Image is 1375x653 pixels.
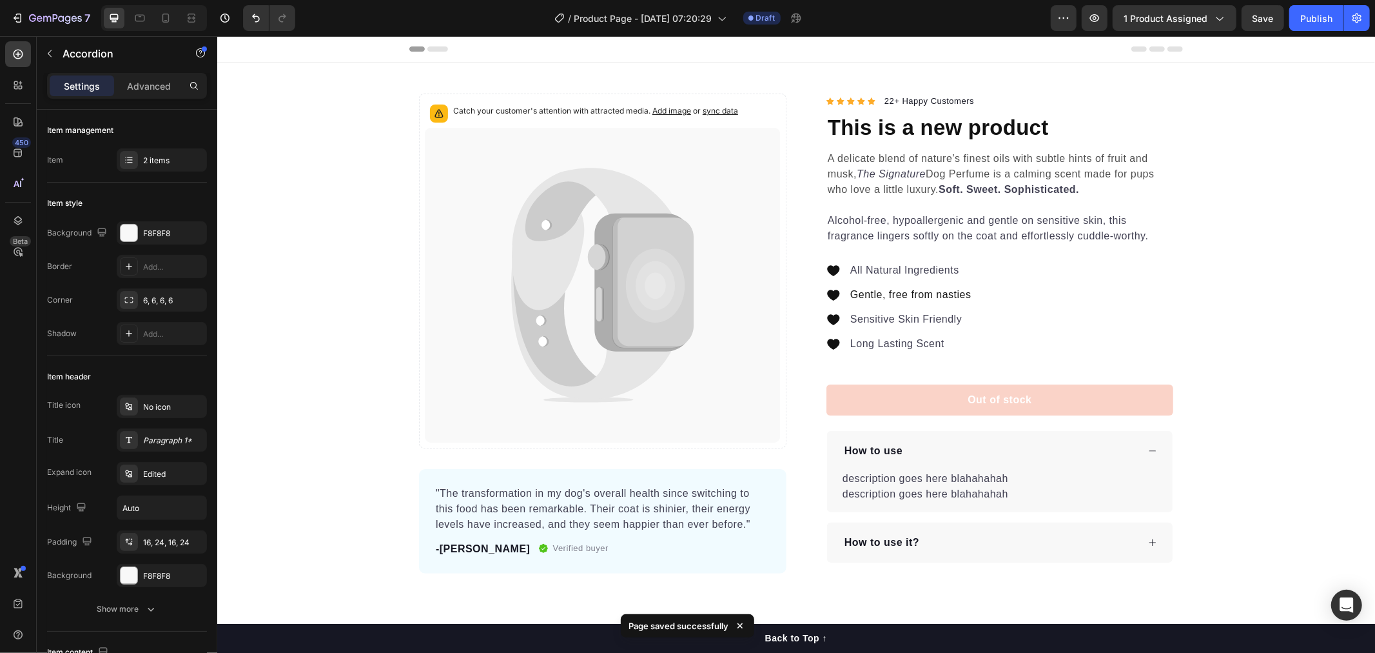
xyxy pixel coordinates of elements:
[1289,5,1343,31] button: Publish
[12,137,31,148] div: 450
[47,499,89,517] div: Height
[143,328,204,340] div: Add...
[548,596,610,609] div: Back to Top ↑
[1300,12,1332,25] div: Publish
[143,468,204,480] div: Edited
[219,505,313,521] p: -[PERSON_NAME]
[721,148,862,159] strong: Soft. Sweet. Sophisticated.
[609,74,956,109] h1: This is a new product
[1124,12,1207,25] span: 1 product assigned
[47,225,110,242] div: Background
[627,407,685,423] p: How to use
[10,236,31,246] div: Beta
[1331,590,1362,621] div: Open Intercom Messenger
[143,570,204,582] div: F8F8F8
[219,450,552,496] p: "The transformation in my dog's overall health since switching to this food has been remarkable. ...
[633,276,754,291] p: Sensitive Skin Friendly
[485,70,521,79] span: sync data
[47,570,92,581] div: Background
[47,294,73,306] div: Corner
[117,496,206,519] input: Auto
[609,348,956,379] button: Out of stock
[236,68,521,81] p: Catch your customer's attention with attracted media.
[574,12,712,25] span: Product Page - [DATE] 07:20:29
[639,132,708,143] i: The Signature
[63,46,172,61] p: Accordion
[143,295,204,306] div: 6, 6, 6, 6
[1253,13,1274,24] span: Save
[633,300,754,316] p: Long Lasting Scent
[143,435,204,447] div: Paragraph 1*
[47,534,95,551] div: Padding
[610,117,931,143] span: A delicate blend of nature’s finest oils with subtle hints of fruit and musk,
[47,328,77,339] div: Shadow
[474,70,521,79] span: or
[47,197,83,209] div: Item style
[625,452,791,463] p: description goes here blahahahah
[435,70,474,79] span: Add image
[47,399,81,411] div: Title icon
[47,598,207,621] button: Show more
[5,5,96,31] button: 7
[97,603,157,616] div: Show more
[633,253,754,264] span: Gentle, free from nasties
[625,437,791,448] p: description goes here blahahahah
[610,132,937,159] span: Dog Perfume is a calming scent made for pups who love a little luxury.
[47,371,91,383] div: Item header
[47,434,63,446] div: Title
[47,154,63,166] div: Item
[629,619,728,632] p: Page saved successfully
[47,467,92,478] div: Expand icon
[569,12,572,25] span: /
[750,356,814,372] div: Out of stock
[1242,5,1284,31] button: Save
[47,261,72,272] div: Border
[127,79,171,93] p: Advanced
[336,506,392,519] p: Verified buyer
[143,228,204,239] div: F8F8F8
[1113,5,1236,31] button: 1 product assigned
[243,5,295,31] div: Undo/Redo
[84,10,90,26] p: 7
[627,499,702,514] p: How to use it?
[756,12,775,24] span: Draft
[217,36,1375,653] iframe: Design area
[667,59,757,72] p: 22+ Happy Customers
[47,125,113,136] div: Item management
[610,177,955,208] p: Alcohol-free, hypoallergenic and gentle on sensitive skin, this fragrance lingers softly on the c...
[64,79,100,93] p: Settings
[143,261,204,273] div: Add...
[143,537,204,548] div: 16, 24, 16, 24
[143,401,204,413] div: No icon
[633,226,754,242] p: All Natural Ingredients
[143,155,204,166] div: 2 items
